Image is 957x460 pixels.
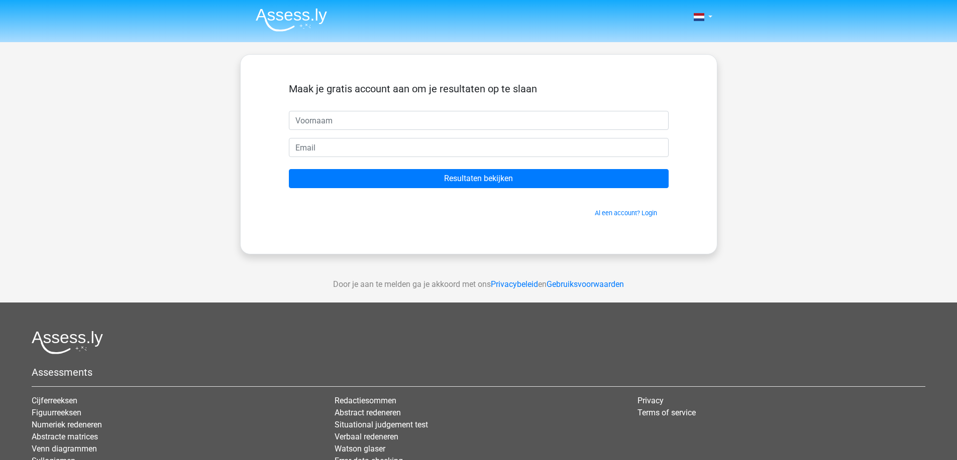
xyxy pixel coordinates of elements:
a: Watson glaser [335,444,385,453]
input: Resultaten bekijken [289,169,669,188]
a: Cijferreeksen [32,396,77,405]
h5: Assessments [32,366,925,378]
img: Assessly [256,8,327,32]
a: Gebruiksvoorwaarden [547,279,624,289]
input: Voornaam [289,111,669,130]
h5: Maak je gratis account aan om je resultaten op te slaan [289,83,669,95]
a: Privacy [637,396,664,405]
a: Situational judgement test [335,420,428,429]
a: Terms of service [637,408,696,417]
a: Privacybeleid [491,279,538,289]
a: Al een account? Login [595,209,657,217]
a: Verbaal redeneren [335,432,398,441]
a: Figuurreeksen [32,408,81,417]
input: Email [289,138,669,157]
a: Abstract redeneren [335,408,401,417]
img: Assessly logo [32,331,103,354]
a: Abstracte matrices [32,432,98,441]
a: Numeriek redeneren [32,420,102,429]
a: Redactiesommen [335,396,396,405]
a: Venn diagrammen [32,444,97,453]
